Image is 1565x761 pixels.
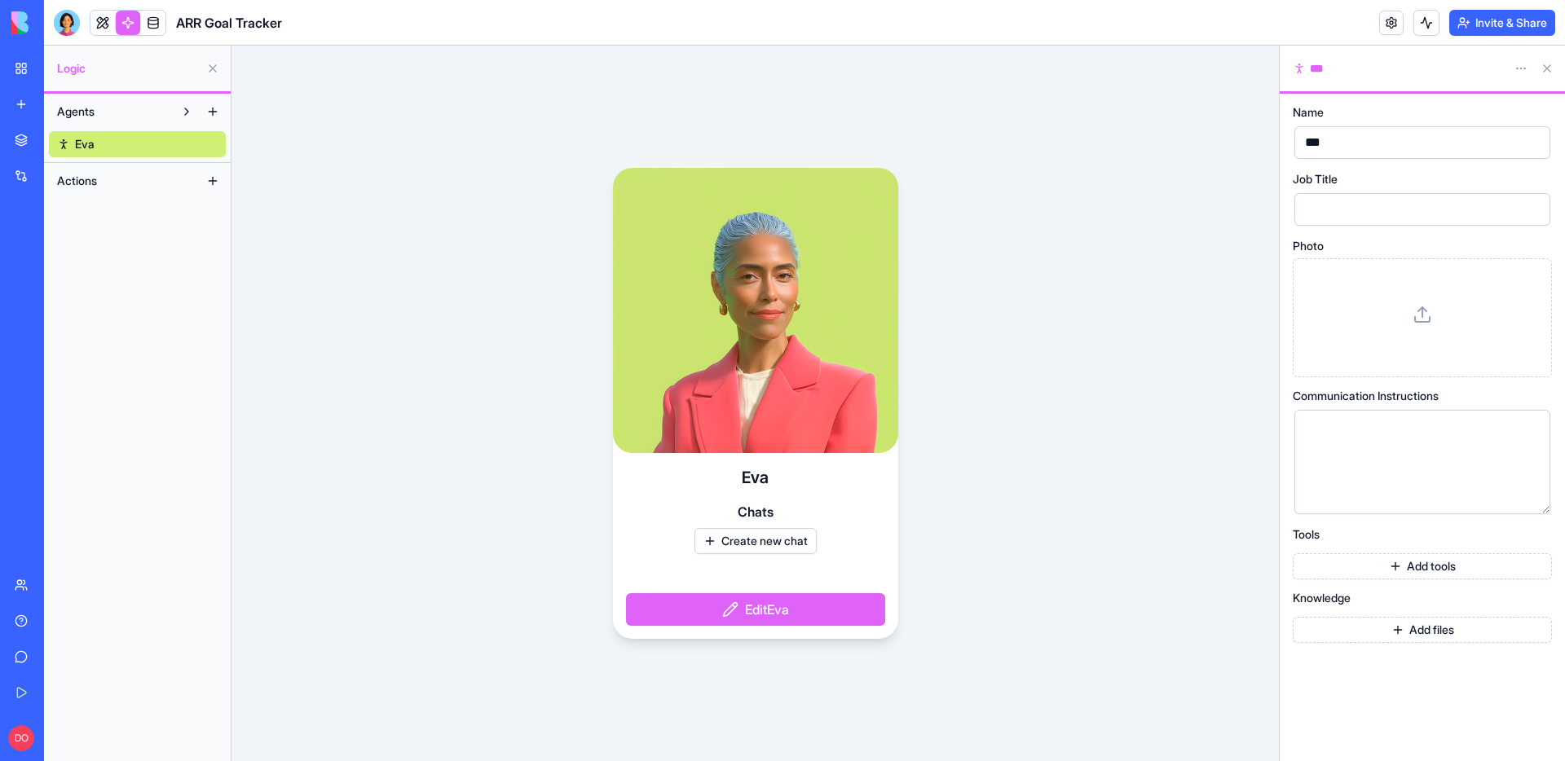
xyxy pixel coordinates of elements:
button: Actions [49,168,200,194]
button: Invite & Share [1449,10,1555,36]
h4: Eva [742,466,769,489]
button: EditEva [626,593,885,626]
span: Logic [57,60,200,77]
span: Communication Instructions [1293,390,1439,402]
span: Eva [75,136,95,152]
span: DO [8,725,34,751]
button: Add files [1293,617,1552,643]
span: Actions [57,173,97,189]
span: Job Title [1293,174,1338,185]
span: Photo [1293,240,1324,252]
img: logo [11,11,112,34]
button: Agents [49,99,174,125]
span: Knowledge [1293,592,1351,604]
span: Name [1293,107,1324,118]
button: Add tools [1293,553,1552,579]
button: Create new chat [694,528,817,554]
span: Tools [1293,529,1320,540]
span: ARR Goal Tracker [176,13,282,33]
span: Agents [57,103,95,120]
span: Chats [738,502,774,521]
a: Eva [49,131,226,157]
